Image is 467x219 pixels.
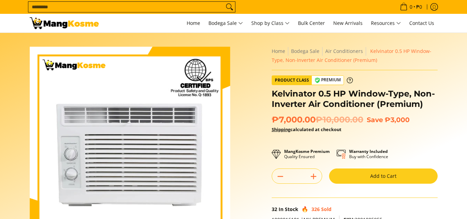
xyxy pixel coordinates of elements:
[367,116,383,124] span: Save
[30,17,99,29] img: Kelvinator 0.5 HP Window-Type Air Conditioner (Premium) l Mang Kosme
[329,168,438,184] button: Add to Cart
[272,171,289,182] button: Subtract
[316,115,363,125] del: ₱10,000.00
[272,76,312,85] span: Product Class
[295,14,328,33] a: Bulk Center
[272,48,285,54] a: Home
[272,47,438,65] nav: Breadcrumbs
[385,116,410,124] span: ₱3,000
[333,20,363,26] span: New Arrivals
[279,206,298,212] span: In Stock
[349,148,388,154] strong: Warranty Included
[415,4,423,9] span: ₱0
[398,3,424,11] span: •
[321,206,331,212] span: Sold
[284,148,330,154] strong: MangKosme Premium
[298,20,325,26] span: Bulk Center
[284,149,330,159] p: Quality Ensured
[406,14,438,33] a: Contact Us
[272,89,438,109] h1: Kelvinator 0.5 HP Window-Type, Non-Inverter Air Conditioner (Premium)
[305,171,322,182] button: Add
[291,48,319,54] a: Bodega Sale
[272,126,342,133] strong: calculated at checkout
[251,19,290,28] span: Shop by Class
[208,19,243,28] span: Bodega Sale
[224,2,235,12] button: Search
[248,14,293,33] a: Shop by Class
[409,20,434,26] span: Contact Us
[367,14,404,33] a: Resources
[205,14,246,33] a: Bodega Sale
[272,75,353,85] a: Product Class Premium
[312,76,344,84] span: Premium
[325,48,363,54] a: Air Conditioners
[371,19,401,28] span: Resources
[272,115,363,125] span: ₱7,000.00
[315,77,320,83] img: premium-badge-icon.webp
[183,14,204,33] a: Home
[106,14,438,33] nav: Main Menu
[272,126,290,133] a: Shipping
[349,149,388,159] p: Buy with Confidence
[330,14,366,33] a: New Arrivals
[272,206,277,212] span: 32
[187,20,200,26] span: Home
[311,206,320,212] span: 326
[409,4,413,9] span: 0
[272,48,431,63] span: Kelvinator 0.5 HP Window-Type, Non-Inverter Air Conditioner (Premium)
